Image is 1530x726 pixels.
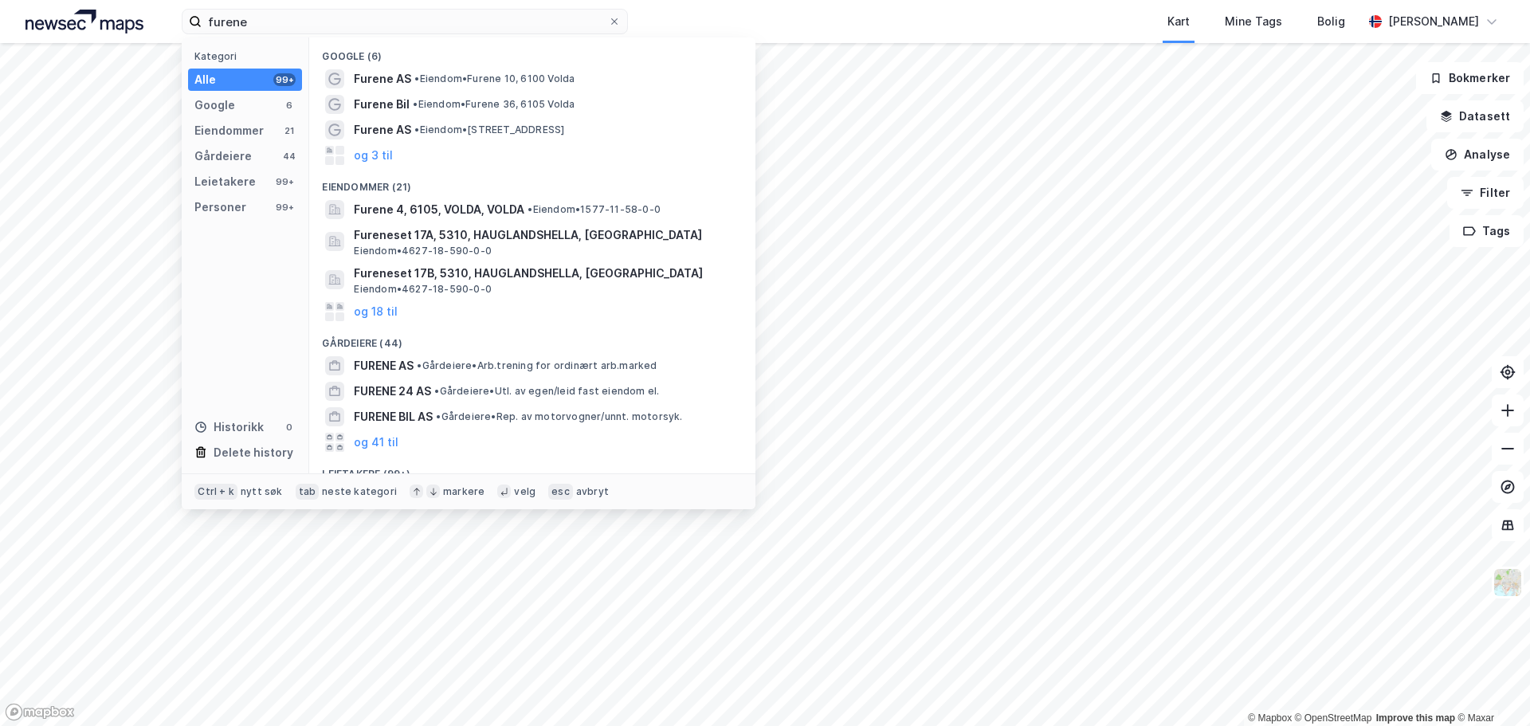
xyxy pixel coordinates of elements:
a: Mapbox [1248,712,1292,724]
span: Eiendom • 4627-18-590-0-0 [354,283,492,296]
div: 6 [283,99,296,112]
span: • [417,359,422,371]
div: Historikk [194,418,264,437]
iframe: Chat Widget [1450,649,1530,726]
div: Gårdeiere (44) [309,324,755,353]
button: Datasett [1426,100,1524,132]
span: Furene AS [354,120,411,139]
div: tab [296,484,320,500]
span: • [414,124,419,135]
div: Personer [194,198,246,217]
div: 0 [283,421,296,434]
button: Analyse [1431,139,1524,171]
div: Google (6) [309,37,755,66]
img: Z [1493,567,1523,598]
span: FURENE AS [354,356,414,375]
span: Fureneset 17B, 5310, HAUGLANDSHELLA, [GEOGRAPHIC_DATA] [354,264,736,283]
div: 44 [283,150,296,163]
div: Eiendommer [194,121,264,140]
div: Delete history [214,443,293,462]
div: esc [548,484,573,500]
span: • [436,410,441,422]
a: Improve this map [1376,712,1455,724]
span: Eiendom • [STREET_ADDRESS] [414,124,564,136]
span: Furene Bil [354,95,410,114]
div: [PERSON_NAME] [1388,12,1479,31]
input: Søk på adresse, matrikkel, gårdeiere, leietakere eller personer [202,10,608,33]
div: 99+ [273,73,296,86]
button: og 3 til [354,146,393,165]
div: Leietakere [194,172,256,191]
span: FURENE 24 AS [354,382,431,401]
div: neste kategori [322,485,397,498]
div: Alle [194,70,216,89]
button: Tags [1450,215,1524,247]
span: Gårdeiere • Arb.trening for ordinært arb.marked [417,359,657,372]
div: Kategori [194,50,302,62]
img: logo.a4113a55bc3d86da70a041830d287a7e.svg [25,10,143,33]
div: velg [514,485,535,498]
span: Gårdeiere • Utl. av egen/leid fast eiendom el. [434,385,659,398]
div: 99+ [273,175,296,188]
div: 21 [283,124,296,137]
button: Bokmerker [1416,62,1524,94]
div: Gårdeiere [194,147,252,166]
div: 99+ [273,201,296,214]
div: Mine Tags [1225,12,1282,31]
div: nytt søk [241,485,283,498]
span: Eiendom • 4627-18-590-0-0 [354,245,492,257]
span: Gårdeiere • Rep. av motorvogner/unnt. motorsyk. [436,410,682,423]
button: og 41 til [354,433,398,452]
span: Eiendom • Furene 10, 6100 Volda [414,73,575,85]
div: markere [443,485,484,498]
span: Eiendom • Furene 36, 6105 Volda [413,98,575,111]
span: Eiendom • 1577-11-58-0-0 [528,203,661,216]
span: Furene 4, 6105, VOLDA, VOLDA [354,200,524,219]
span: FURENE BIL AS [354,407,433,426]
span: Furene AS [354,69,411,88]
span: • [414,73,419,84]
span: • [413,98,418,110]
span: • [434,385,439,397]
div: Eiendommer (21) [309,168,755,197]
div: Bolig [1317,12,1345,31]
div: avbryt [576,485,609,498]
span: Fureneset 17A, 5310, HAUGLANDSHELLA, [GEOGRAPHIC_DATA] [354,226,736,245]
span: • [528,203,532,215]
button: Filter [1447,177,1524,209]
button: og 18 til [354,302,398,321]
a: Mapbox homepage [5,703,75,721]
div: Leietakere (99+) [309,455,755,484]
div: Ctrl + k [194,484,237,500]
div: Google [194,96,235,115]
div: Kart [1167,12,1190,31]
a: OpenStreetMap [1295,712,1372,724]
